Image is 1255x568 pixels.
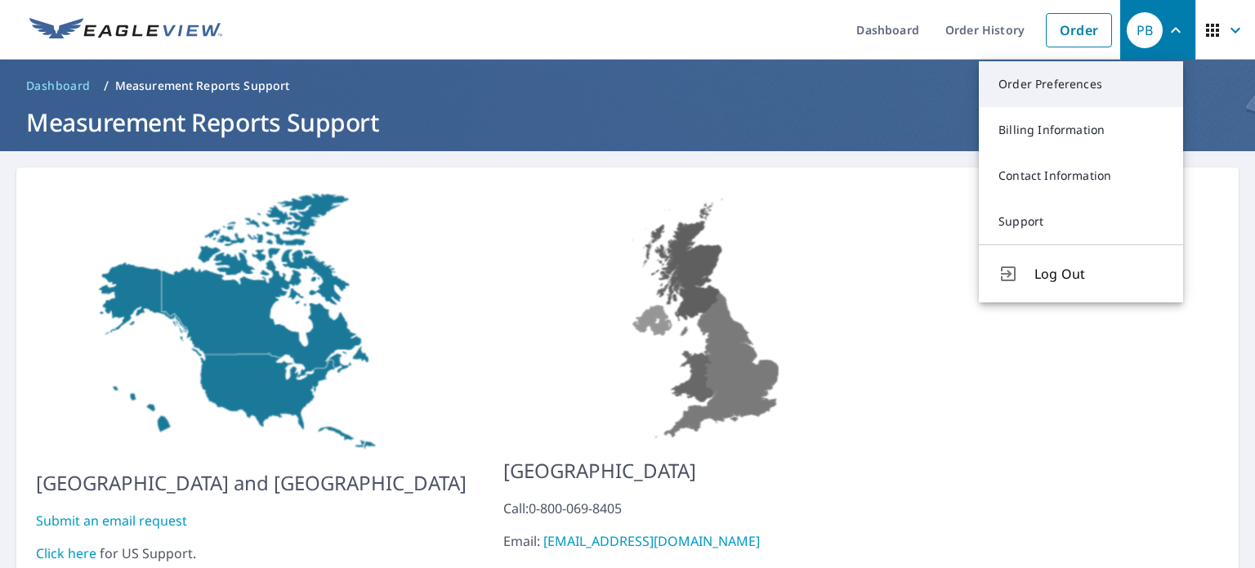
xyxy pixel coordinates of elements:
[115,78,290,94] p: Measurement Reports Support
[503,187,914,443] img: US-MAP
[503,456,914,485] p: [GEOGRAPHIC_DATA]
[26,78,91,94] span: Dashboard
[503,531,914,551] div: Email:
[36,187,467,455] img: US-MAP
[1127,12,1163,48] div: PB
[503,499,914,518] div: Call: 0-800-069-8405
[979,153,1183,199] a: Contact Information
[36,468,467,498] p: [GEOGRAPHIC_DATA] and [GEOGRAPHIC_DATA]
[1046,13,1112,47] a: Order
[104,76,109,96] li: /
[36,512,187,530] a: Submit an email request
[979,199,1183,244] a: Support
[979,61,1183,107] a: Order Preferences
[979,244,1183,302] button: Log Out
[20,105,1235,139] h1: Measurement Reports Support
[979,107,1183,153] a: Billing Information
[36,544,96,562] a: Click here
[543,532,760,550] a: [EMAIL_ADDRESS][DOMAIN_NAME]
[1034,264,1163,284] span: Log Out
[20,73,97,99] a: Dashboard
[29,18,222,42] img: EV Logo
[20,73,1235,99] nav: breadcrumb
[36,543,467,563] div: for US Support.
